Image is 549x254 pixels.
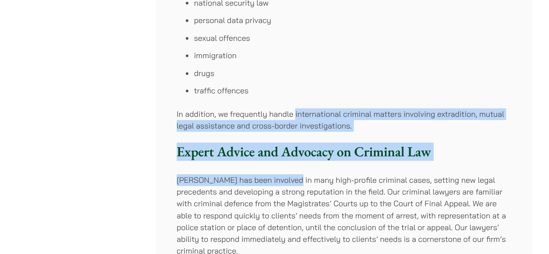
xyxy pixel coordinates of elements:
[194,85,512,96] li: traffic offences
[194,67,512,79] li: drugs
[194,14,512,26] li: personal data privacy
[194,32,512,44] li: sexual offences
[177,143,512,160] h3: Expert Advice and Advocacy on Criminal Law
[177,108,512,132] p: In addition, we frequently handle international criminal matters involving extradition, mutual le...
[194,49,512,61] li: immigration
